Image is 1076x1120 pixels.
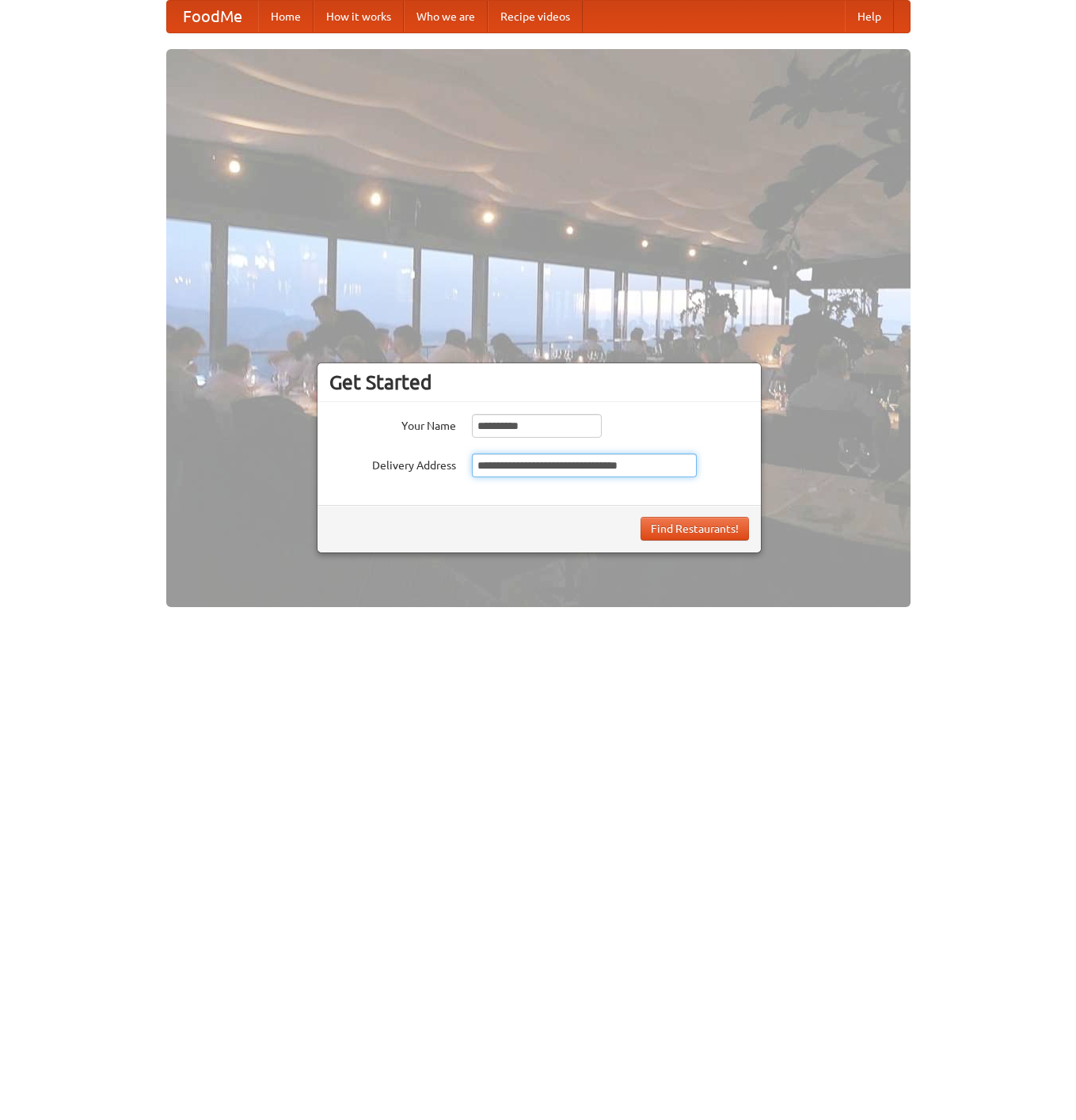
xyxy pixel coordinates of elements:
a: Recipe videos [488,1,583,32]
button: Find Restaurants! [641,517,749,541]
h3: Get Started [329,370,749,394]
a: Who we are [404,1,488,32]
label: Delivery Address [329,454,456,473]
a: FoodMe [167,1,258,32]
a: Home [258,1,314,32]
label: Your Name [329,414,456,434]
a: How it works [314,1,404,32]
a: Help [845,1,894,32]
